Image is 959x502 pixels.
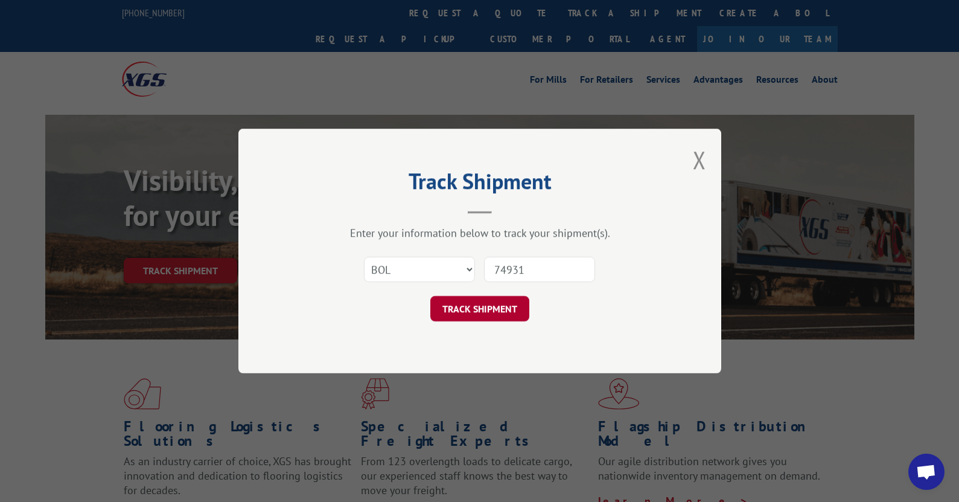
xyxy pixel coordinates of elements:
button: TRACK SHIPMENT [430,296,529,321]
h2: Track Shipment [299,173,661,196]
button: Close modal [693,144,706,176]
a: Open chat [908,454,945,490]
div: Enter your information below to track your shipment(s). [299,226,661,240]
input: Number(s) [484,257,595,282]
